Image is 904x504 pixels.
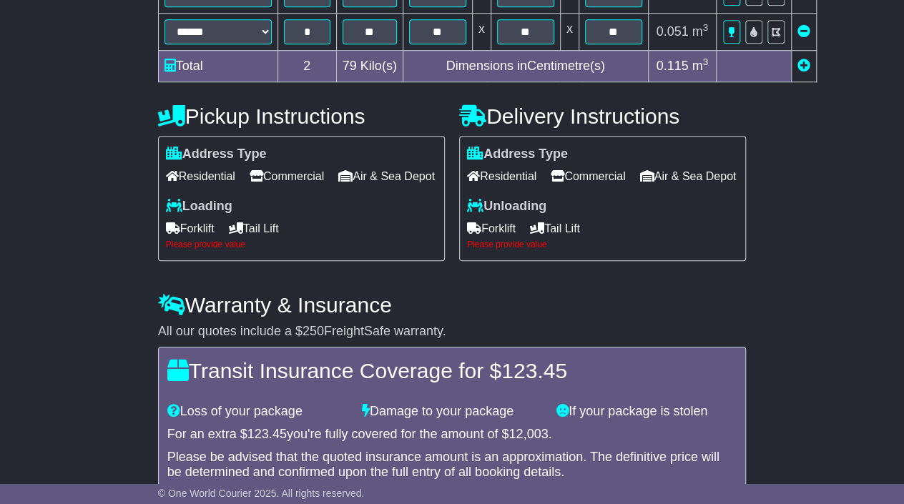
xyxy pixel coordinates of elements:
div: Loss of your package [160,404,355,420]
span: 123.45 [501,359,567,382]
span: Residential [166,165,235,187]
span: m [692,59,709,73]
h4: Delivery Instructions [459,104,746,128]
div: Please provide value [467,239,738,249]
div: Please provide value [166,239,437,249]
td: Total [158,50,277,81]
span: Forklift [467,217,516,239]
label: Address Type [166,147,267,162]
div: Damage to your package [355,404,549,420]
sup: 3 [703,56,709,67]
td: x [472,13,491,50]
span: Air & Sea Depot [338,165,435,187]
span: Tail Lift [530,217,580,239]
span: 123.45 [247,427,287,441]
h4: Transit Insurance Coverage for $ [167,359,737,382]
span: Commercial [250,165,324,187]
h4: Pickup Instructions [158,104,445,128]
span: Air & Sea Depot [640,165,737,187]
div: Please be advised that the quoted insurance amount is an approximation. The definitive price will... [167,450,737,480]
td: Dimensions in Centimetre(s) [403,50,648,81]
span: Residential [467,165,536,187]
a: Remove this item [797,24,810,39]
td: 2 [277,50,336,81]
div: For an extra $ you're fully covered for the amount of $ . [167,427,737,443]
a: Add new item [797,59,810,73]
span: Commercial [551,165,625,187]
span: © One World Courier 2025. All rights reserved. [158,488,365,499]
div: If your package is stolen [549,404,744,420]
span: 0.115 [656,59,688,73]
span: Tail Lift [229,217,279,239]
span: Forklift [166,217,215,239]
span: 0.051 [656,24,688,39]
span: 12,003 [508,427,548,441]
span: 250 [303,324,324,338]
sup: 3 [703,22,709,33]
label: Loading [166,199,232,214]
h4: Warranty & Insurance [158,293,747,317]
div: All our quotes include a $ FreightSafe warranty. [158,324,747,340]
span: 79 [343,59,357,73]
td: x [560,13,579,50]
label: Address Type [467,147,568,162]
label: Unloading [467,199,546,214]
td: Kilo(s) [336,50,403,81]
span: m [692,24,709,39]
